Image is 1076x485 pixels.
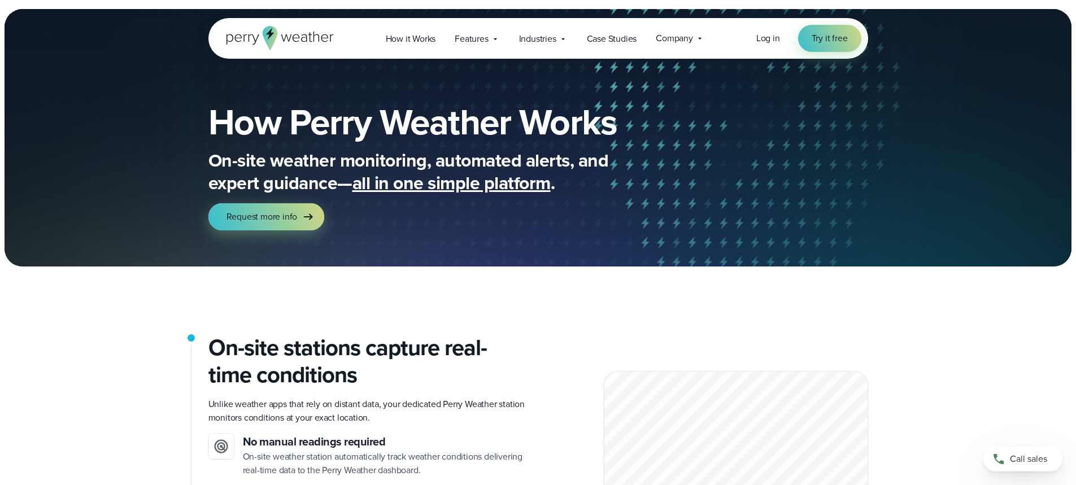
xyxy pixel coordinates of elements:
[208,334,529,388] h2: On-site stations capture real-time conditions
[226,210,298,224] span: Request more info
[208,203,325,230] a: Request more info
[519,32,556,46] span: Industries
[812,32,848,45] span: Try it free
[386,32,436,46] span: How it Works
[243,450,529,477] p: On-site weather station automatically track weather conditions delivering real-time data to the P...
[983,447,1062,471] a: Call sales
[352,169,551,196] span: all in one simple platform
[376,27,446,50] a: How it Works
[587,32,637,46] span: Case Studies
[577,27,647,50] a: Case Studies
[208,149,660,194] p: On-site weather monitoring, automated alerts, and expert guidance— .
[455,32,488,46] span: Features
[208,397,529,425] p: Unlike weather apps that rely on distant data, your dedicated Perry Weather station monitors cond...
[656,32,693,45] span: Company
[756,32,780,45] a: Log in
[1010,452,1047,466] span: Call sales
[208,104,699,140] h1: How Perry Weather Works
[798,25,861,52] a: Try it free
[243,434,529,450] h3: No manual readings required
